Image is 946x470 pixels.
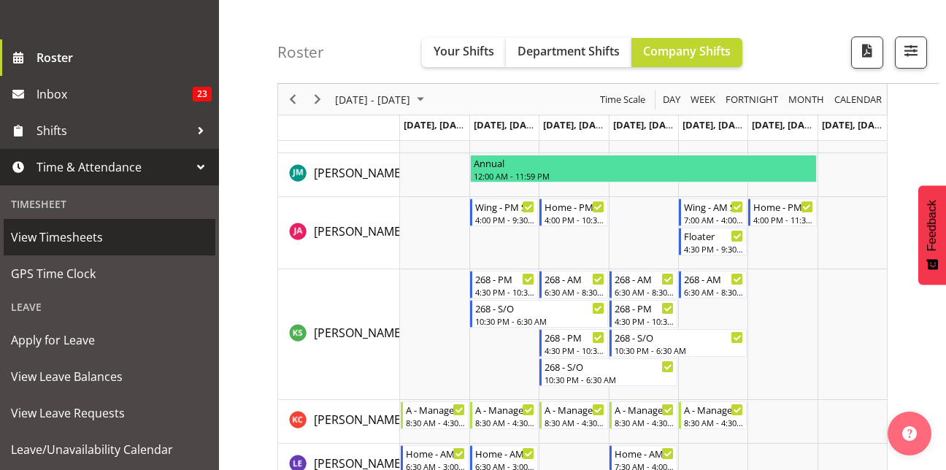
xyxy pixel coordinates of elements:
a: Apply for Leave [4,322,215,358]
div: Katrina Shaw"s event - 268 - AM Begin From Friday, September 5, 2025 at 6:30:00 AM GMT+12:00 Ends... [679,271,747,298]
div: Julius Antonio"s event - Home - PM Support 1 (Sat/Sun) Begin From Saturday, September 6, 2025 at ... [748,199,816,226]
div: Julius Antonio"s event - Wing - AM Support 2 Begin From Friday, September 5, 2025 at 7:00:00 AM G... [679,199,747,226]
div: Katrina Shaw"s event - 268 - PM Begin From Wednesday, September 3, 2025 at 4:30:00 PM GMT+12:00 E... [539,329,607,357]
div: Kirsty Crossley"s event - A - Manager Begin From Tuesday, September 2, 2025 at 8:30:00 AM GMT+12:... [470,401,538,429]
div: 268 - AM [684,271,743,286]
span: Fortnight [724,90,780,109]
div: Home - PM Support 1 (Sat/Sun) [753,199,812,214]
div: Timesheet [4,189,215,219]
button: Next [308,90,328,109]
a: Leave/Unavailability Calendar [4,431,215,468]
div: A - Manager [615,402,674,417]
span: [PERSON_NAME] [314,325,404,341]
span: Month [787,90,826,109]
div: 268 - PM [475,271,534,286]
span: Shifts [36,120,190,142]
img: help-xxl-2.png [902,426,917,441]
div: 10:30 PM - 6:30 AM [475,315,604,327]
span: Roster [36,47,212,69]
button: Department Shifts [506,38,631,67]
div: Wing - AM Support 2 [684,199,743,214]
span: [DATE], [DATE] [822,118,888,131]
div: 12:00 AM - 11:59 PM [474,170,813,182]
div: 268 - S/O [545,359,674,374]
button: September 01 - 07, 2025 [333,90,431,109]
div: Katrina Shaw"s event - 268 - PM Begin From Tuesday, September 2, 2025 at 4:30:00 PM GMT+12:00 End... [470,271,538,298]
span: [DATE], [DATE] [613,118,680,131]
button: Feedback - Show survey [918,185,946,285]
td: Julius Antonio resource [278,197,400,269]
div: 4:00 PM - 9:30 PM [475,214,534,226]
div: A - Manager [545,402,604,417]
div: Kirsty Crossley"s event - A - Manager Begin From Monday, September 1, 2025 at 8:30:00 AM GMT+12:0... [401,401,469,429]
span: calendar [833,90,883,109]
div: 4:30 PM - 10:30 PM [475,286,534,298]
span: Week [689,90,717,109]
div: Home - AM Support 3 [615,446,674,461]
span: Apply for Leave [11,329,208,351]
a: View Timesheets [4,219,215,255]
span: [PERSON_NAME] [314,412,404,428]
span: 23 [193,87,212,101]
span: View Leave Requests [11,402,208,424]
div: 6:30 AM - 8:30 AM [684,286,743,298]
div: 8:30 AM - 4:30 PM [615,417,674,428]
span: Inbox [36,83,193,105]
div: Kirsty Crossley"s event - A - Manager Begin From Friday, September 5, 2025 at 8:30:00 AM GMT+12:0... [679,401,747,429]
div: Floater [684,228,743,243]
button: Timeline Day [661,90,683,109]
button: Filter Shifts [895,36,927,69]
div: Katrina Shaw"s event - 268 - AM Begin From Wednesday, September 3, 2025 at 6:30:00 AM GMT+12:00 E... [539,271,607,298]
div: 7:00 AM - 4:00 PM [684,214,743,226]
div: Katrina Shaw"s event - 268 - S/O Begin From Tuesday, September 2, 2025 at 10:30:00 PM GMT+12:00 E... [470,300,608,328]
button: Company Shifts [631,38,742,67]
a: View Leave Requests [4,395,215,431]
span: View Timesheets [11,226,208,248]
button: Your Shifts [422,38,506,67]
button: Timeline Week [688,90,718,109]
span: [DATE], [DATE] [474,118,540,131]
td: Johanna Molina resource [278,153,400,197]
span: Company Shifts [643,43,731,59]
div: Home - AM Support 2 [475,446,534,461]
div: A - Manager [684,402,743,417]
div: 268 - AM [615,271,674,286]
div: 6:30 AM - 8:30 AM [545,286,604,298]
div: 4:00 PM - 10:30 PM [545,214,604,226]
div: 8:30 AM - 4:30 PM [406,417,465,428]
div: A - Manager [406,402,465,417]
a: [PERSON_NAME] [314,223,404,240]
div: Julius Antonio"s event - Wing - PM Support 2 Begin From Tuesday, September 2, 2025 at 4:00:00 PM ... [470,199,538,226]
span: Day [661,90,682,109]
span: Your Shifts [434,43,494,59]
div: 10:30 PM - 6:30 AM [545,374,674,385]
td: Kirsty Crossley resource [278,400,400,444]
span: [DATE], [DATE] [404,118,470,131]
div: 268 - S/O [615,330,744,344]
span: Feedback [926,200,939,251]
div: Wing - PM Support 2 [475,199,534,214]
button: Month [832,90,885,109]
a: [PERSON_NAME] [314,324,404,342]
div: Julius Antonio"s event - Floater Begin From Friday, September 5, 2025 at 4:30:00 PM GMT+12:00 End... [679,228,747,255]
div: Katrina Shaw"s event - 268 - S/O Begin From Thursday, September 4, 2025 at 10:30:00 PM GMT+12:00 ... [609,329,747,357]
div: 8:30 AM - 4:30 PM [545,417,604,428]
div: Katrina Shaw"s event - 268 - AM Begin From Thursday, September 4, 2025 at 6:30:00 AM GMT+12:00 En... [609,271,677,298]
div: Next [305,84,330,115]
h4: Roster [277,44,324,61]
span: View Leave Balances [11,366,208,388]
span: [PERSON_NAME] [314,223,404,239]
button: Time Scale [598,90,648,109]
div: 8:30 AM - 4:30 PM [475,417,534,428]
a: [PERSON_NAME] [314,411,404,428]
div: 4:30 PM - 9:30 PM [684,243,743,255]
div: Katrina Shaw"s event - 268 - S/O Begin From Wednesday, September 3, 2025 at 10:30:00 PM GMT+12:00... [539,358,677,386]
span: [PERSON_NAME] [314,165,404,181]
div: Kirsty Crossley"s event - A - Manager Begin From Thursday, September 4, 2025 at 8:30:00 AM GMT+12... [609,401,677,429]
span: [DATE], [DATE] [682,118,749,131]
div: Kirsty Crossley"s event - A - Manager Begin From Wednesday, September 3, 2025 at 8:30:00 AM GMT+1... [539,401,607,429]
a: View Leave Balances [4,358,215,395]
div: Johanna Molina"s event - Annual Begin From Tuesday, September 2, 2025 at 12:00:00 AM GMT+12:00 En... [470,155,817,182]
span: GPS Time Clock [11,263,208,285]
div: 268 - S/O [475,301,604,315]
